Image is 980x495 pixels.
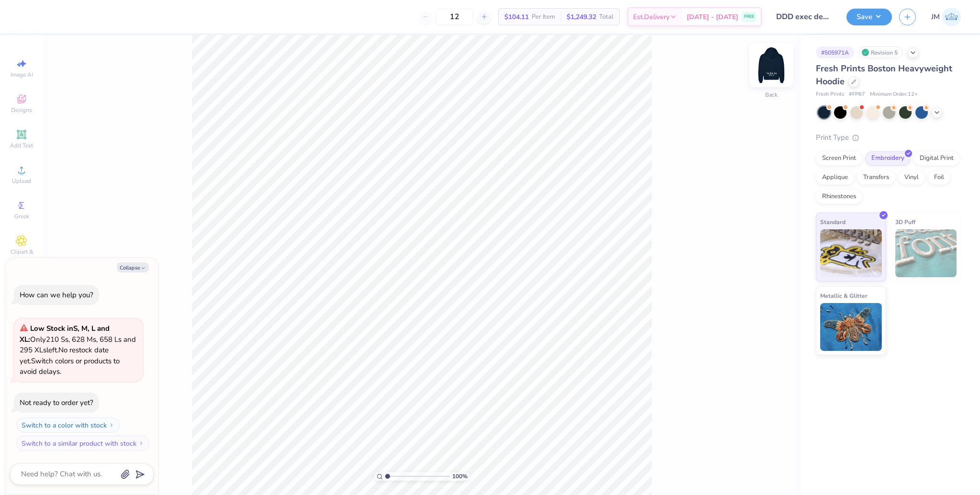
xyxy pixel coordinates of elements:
[816,170,854,185] div: Applique
[20,345,109,366] span: No restock date yet.
[436,8,473,25] input: – –
[11,71,33,79] span: Image AI
[5,248,38,263] span: Clipart & logos
[931,11,940,22] span: JM
[14,213,29,220] span: Greek
[816,46,854,58] div: # 505971A
[928,170,950,185] div: Foil
[942,8,961,26] img: John Michael Binayas
[11,106,32,114] span: Designs
[769,7,839,26] input: Untitled Design
[599,12,613,22] span: Total
[820,229,882,277] img: Standard
[504,12,529,22] span: $104.11
[898,170,925,185] div: Vinyl
[849,90,865,99] span: # FP87
[16,417,120,433] button: Switch to a color with stock
[931,8,961,26] a: JM
[846,9,892,25] button: Save
[865,151,911,166] div: Embroidery
[820,291,868,301] span: Metallic & Glitter
[452,472,468,481] span: 100 %
[859,46,903,58] div: Revision 5
[20,324,136,376] span: Only 210 Ss, 628 Ms, 658 Ls and 295 XLs left. Switch colors or products to avoid delays.
[816,190,862,204] div: Rhinestones
[895,229,957,277] img: 3D Puff
[752,46,791,84] img: Back
[765,90,778,99] div: Back
[816,151,862,166] div: Screen Print
[870,90,918,99] span: Minimum Order: 12 +
[913,151,960,166] div: Digital Print
[633,12,669,22] span: Est. Delivery
[744,13,754,20] span: FREE
[857,170,895,185] div: Transfers
[532,12,555,22] span: Per Item
[12,177,31,185] span: Upload
[816,132,961,143] div: Print Type
[16,436,149,451] button: Switch to a similar product with stock
[820,217,846,227] span: Standard
[117,262,149,272] button: Collapse
[20,290,93,300] div: How can we help you?
[567,12,596,22] span: $1,249.32
[20,398,93,407] div: Not ready to order yet?
[687,12,738,22] span: [DATE] - [DATE]
[20,324,110,344] strong: Low Stock in S, M, L and XL :
[138,440,144,446] img: Switch to a similar product with stock
[109,422,114,428] img: Switch to a color with stock
[820,303,882,351] img: Metallic & Glitter
[816,90,844,99] span: Fresh Prints
[816,63,952,87] span: Fresh Prints Boston Heavyweight Hoodie
[895,217,915,227] span: 3D Puff
[10,142,33,149] span: Add Text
